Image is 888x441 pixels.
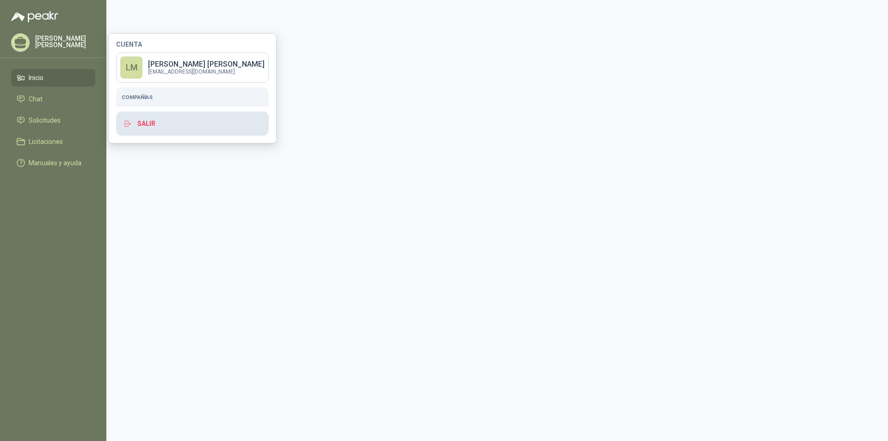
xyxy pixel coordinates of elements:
p: [PERSON_NAME] [PERSON_NAME] [35,35,95,48]
span: Manuales y ayuda [29,158,81,168]
button: Salir [116,112,269,136]
img: Logo peakr [11,11,58,22]
span: Inicio [29,73,43,83]
h4: Cuenta [116,41,269,48]
a: Solicitudes [11,112,95,129]
h5: Compañías [122,93,263,101]
a: Licitaciones [11,133,95,150]
a: Inicio [11,69,95,87]
span: Solicitudes [29,115,61,125]
a: Chat [11,90,95,108]
p: [EMAIL_ADDRESS][DOMAIN_NAME] [148,69,265,75]
p: [PERSON_NAME] [PERSON_NAME] [148,61,265,68]
div: LM [120,56,142,79]
a: LM[PERSON_NAME] [PERSON_NAME][EMAIL_ADDRESS][DOMAIN_NAME] [116,52,269,83]
a: Manuales y ayuda [11,154,95,172]
span: Chat [29,94,43,104]
span: Licitaciones [29,137,63,147]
